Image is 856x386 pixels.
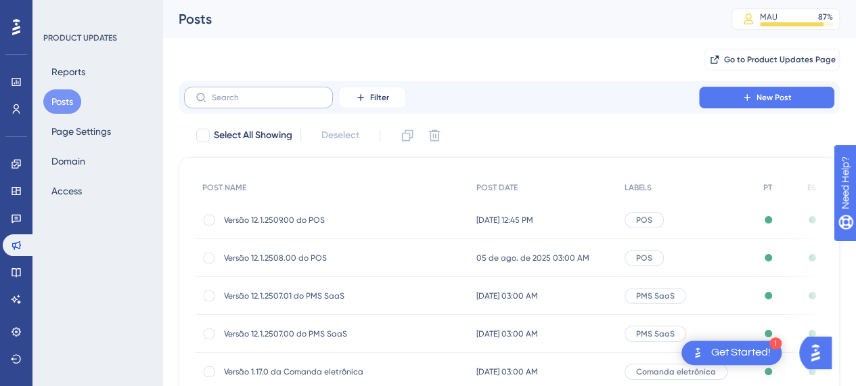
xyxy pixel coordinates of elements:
span: LABELS [625,182,652,193]
button: New Post [699,87,834,108]
span: Go to Product Updates Page [724,54,836,65]
span: POST DATE [476,182,518,193]
span: Need Help? [32,3,85,20]
button: Reports [43,60,93,84]
span: [DATE] 03:00 AM [476,328,538,339]
span: Versão 12.1.2507.01 do PMS SaaS [224,291,441,301]
span: Versão 12.1.2507.00 do PMS SaaS [224,328,441,339]
button: Deselect [309,123,371,148]
span: New Post [757,92,792,103]
div: 87 % [818,12,833,22]
button: Filter [338,87,406,108]
span: POS [636,253,652,263]
div: PRODUCT UPDATES [43,33,117,43]
span: PT [763,182,772,193]
img: launcher-image-alternative-text [690,345,706,361]
button: Go to Product Updates Page [704,49,840,70]
span: PMS SaaS [636,328,675,339]
span: POST NAME [202,182,246,193]
button: Page Settings [43,119,119,144]
span: 05 de ago. de 2025 03:00 AM [476,253,589,263]
input: Search [212,93,321,102]
iframe: UserGuiding AI Assistant Launcher [799,333,840,373]
span: POS [636,215,652,226]
span: [DATE] 03:00 AM [476,366,538,377]
span: ES [807,182,816,193]
span: [DATE] 12:45 PM [476,215,533,226]
div: Open Get Started! checklist, remaining modules: 1 [681,341,782,365]
span: Comanda eletrônica [636,366,716,377]
button: Posts [43,89,81,114]
div: Get Started! [711,345,771,360]
div: MAU [760,12,778,22]
div: 1 [769,337,782,349]
button: Domain [43,149,93,173]
span: [DATE] 03:00 AM [476,291,538,301]
span: Versão 12.1.2509.00 do POS [224,215,441,226]
span: Filter [370,92,389,103]
span: Deselect [321,127,359,144]
span: Versão 12.1.2508.00 do POS [224,253,441,263]
button: Access [43,179,90,203]
span: Select All Showing [214,127,292,144]
span: PMS SaaS [636,291,675,301]
span: Versão 1.17.0 da Comanda eletrônica [224,366,441,377]
div: Posts [179,9,698,28]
